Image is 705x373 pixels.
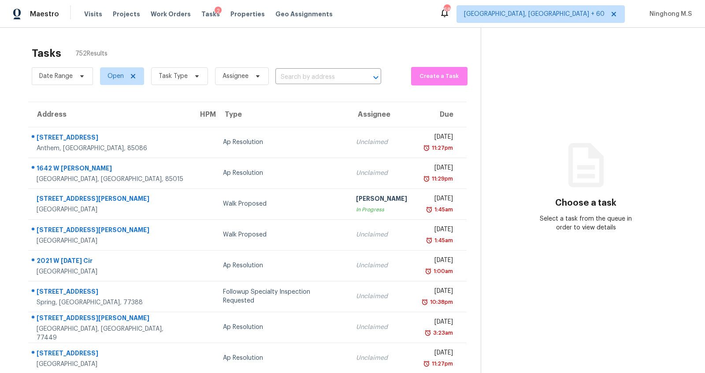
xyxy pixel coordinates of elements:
[432,267,453,276] div: 1:00am
[30,10,59,18] span: Maestro
[37,256,184,267] div: 2021 W [DATE] Cir
[37,175,184,184] div: [GEOGRAPHIC_DATA], [GEOGRAPHIC_DATA], 85015
[84,10,102,18] span: Visits
[356,261,407,270] div: Unclaimed
[28,102,191,127] th: Address
[37,267,184,276] div: [GEOGRAPHIC_DATA]
[421,348,453,359] div: [DATE]
[223,230,342,239] div: Walk Proposed
[370,71,382,84] button: Open
[356,323,407,332] div: Unclaimed
[223,354,342,362] div: Ap Resolution
[223,72,249,81] span: Assignee
[534,214,638,232] div: Select a task from the queue in order to view details
[426,205,433,214] img: Overdue Alarm Icon
[356,205,407,214] div: In Progress
[37,164,184,175] div: 1642 W [PERSON_NAME]
[37,314,184,325] div: [STREET_ADDRESS][PERSON_NAME]
[151,10,191,18] span: Work Orders
[356,354,407,362] div: Unclaimed
[223,323,342,332] div: Ap Resolution
[423,174,430,183] img: Overdue Alarm Icon
[433,205,453,214] div: 1:45am
[426,236,433,245] img: Overdue Alarm Icon
[216,102,349,127] th: Type
[108,72,124,81] span: Open
[37,287,184,298] div: [STREET_ADDRESS]
[37,194,184,205] div: [STREET_ADDRESS][PERSON_NAME]
[356,138,407,147] div: Unclaimed
[428,298,453,307] div: 10:38pm
[223,169,342,177] div: Ap Resolution
[421,287,453,298] div: [DATE]
[555,199,616,207] h3: Choose a task
[39,72,73,81] span: Date Range
[37,236,184,245] div: [GEOGRAPHIC_DATA]
[275,10,333,18] span: Geo Assignments
[423,144,430,152] img: Overdue Alarm Icon
[223,138,342,147] div: Ap Resolution
[356,194,407,205] div: [PERSON_NAME]
[223,199,342,208] div: Walk Proposed
[37,298,184,307] div: Spring, [GEOGRAPHIC_DATA], 77388
[37,225,184,236] div: [STREET_ADDRESS][PERSON_NAME]
[356,230,407,239] div: Unclaimed
[191,102,216,127] th: HPM
[230,10,265,18] span: Properties
[421,194,453,205] div: [DATE]
[223,288,342,305] div: Followup Specialty Inspection Requested
[421,133,453,144] div: [DATE]
[32,49,61,58] h2: Tasks
[37,325,184,342] div: [GEOGRAPHIC_DATA], [GEOGRAPHIC_DATA], 77449
[646,10,692,18] span: Ninghong M.S
[159,72,188,81] span: Task Type
[430,144,453,152] div: 11:27pm
[416,71,463,81] span: Create a Task
[275,70,356,84] input: Search by address
[433,236,453,245] div: 1:45am
[356,292,407,301] div: Unclaimed
[411,67,468,85] button: Create a Task
[37,205,184,214] div: [GEOGRAPHIC_DATA]
[113,10,140,18] span: Projects
[223,261,342,270] div: Ap Resolution
[215,7,222,15] div: 2
[414,102,467,127] th: Due
[421,298,428,307] img: Overdue Alarm Icon
[349,102,414,127] th: Assignee
[421,163,453,174] div: [DATE]
[431,329,453,337] div: 3:23am
[423,359,430,368] img: Overdue Alarm Icon
[37,360,184,369] div: [GEOGRAPHIC_DATA]
[421,318,453,329] div: [DATE]
[444,5,450,14] div: 686
[37,349,184,360] div: [STREET_ADDRESS]
[464,10,605,18] span: [GEOGRAPHIC_DATA], [GEOGRAPHIC_DATA] + 60
[37,133,184,144] div: [STREET_ADDRESS]
[421,225,453,236] div: [DATE]
[430,174,453,183] div: 11:29pm
[425,267,432,276] img: Overdue Alarm Icon
[37,144,184,153] div: Anthem, [GEOGRAPHIC_DATA], 85086
[356,169,407,177] div: Unclaimed
[424,329,431,337] img: Overdue Alarm Icon
[201,11,220,17] span: Tasks
[421,256,453,267] div: [DATE]
[75,49,108,58] span: 752 Results
[430,359,453,368] div: 11:27pm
